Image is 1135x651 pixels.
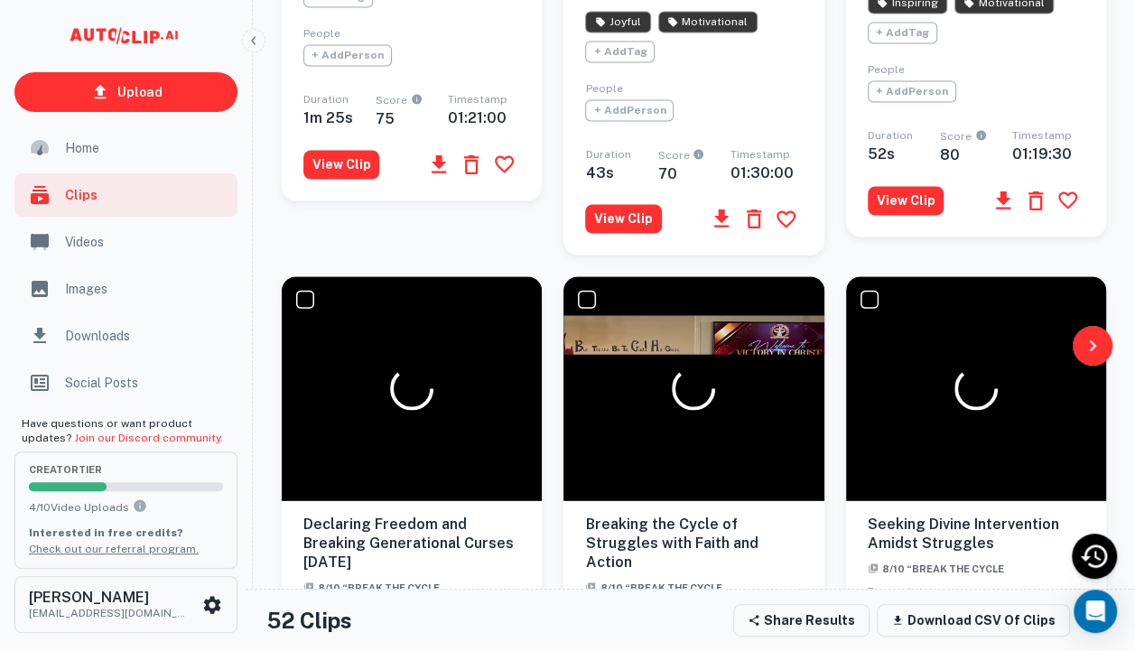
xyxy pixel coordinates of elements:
[1012,129,1072,142] span: Timestamp
[117,82,163,102] p: Upload
[303,515,520,571] h6: Declaring Freedom and Breaking Generational Curses [DATE]
[730,148,790,161] span: Timestamp
[376,110,448,127] h6: 75
[972,131,987,146] div: An AI-calculated score on a clip's engagement potential, scored from 0 to 100.
[448,93,507,106] span: Timestamp
[868,186,944,215] button: View Clip
[74,432,223,444] a: Join our Discord community.
[14,314,237,358] a: Downloads
[303,27,340,40] span: People
[1074,590,1117,633] div: Open Intercom Messenger
[65,373,227,393] span: Social Posts
[65,326,227,346] span: Downloads
[940,146,1012,163] h6: 80
[29,498,223,516] p: 4 / 10 Video Uploads
[657,150,730,165] span: Score
[868,145,940,163] h6: 52 s
[657,165,730,182] h6: 70
[14,173,237,217] a: Clips
[14,72,237,112] a: Upload
[730,164,803,181] h6: 01:30:00
[868,558,1004,575] a: 8/10 “Break the Cycle
[303,109,376,126] h6: 1m 25 s
[303,93,349,106] span: Duration
[303,581,440,592] span: 8/10 “Break the Cycle
[29,591,191,605] h6: [PERSON_NAME]
[22,417,223,444] span: Have questions or want product updates?
[585,82,622,95] span: People
[1072,534,1117,579] div: Recent Activity
[585,164,657,181] h6: 43 s
[65,232,227,252] span: Videos
[868,584,923,597] span: Transcript
[868,80,956,102] span: + Add Person
[65,185,227,205] span: Clips
[868,22,937,43] span: + Add Tag
[303,577,440,594] a: 8/10 “Break the Cycle
[14,576,237,632] button: [PERSON_NAME][EMAIL_ADDRESS][DOMAIN_NAME]
[658,11,758,33] span: AI has identified this clip as Motivational
[29,605,191,621] p: [EMAIL_ADDRESS][DOMAIN_NAME]
[585,581,721,592] span: 8/10 “Break the Cycle
[868,63,905,76] span: People
[877,604,1070,637] button: Download CSV of clips
[376,95,448,110] span: Score
[303,150,379,179] button: View Clip
[407,95,423,110] div: An AI-calculated score on a clip's engagement potential, scored from 0 to 100.
[29,525,223,541] p: Interested in free credits?
[585,11,650,33] span: AI has identified this clip as Joyful
[14,451,237,569] button: creatorTier4/10Video UploadsYou can upload 10 videos per month on the creator tier. Upgrade to up...
[65,279,227,299] span: Images
[267,604,352,637] h4: 52 Clips
[585,99,674,121] span: + Add Person
[14,267,237,311] a: Images
[65,138,227,158] span: Home
[868,563,1004,573] span: 8/10 “Break the Cycle
[303,44,392,66] span: + Add Person
[585,41,655,62] span: + Add Tag
[585,204,661,233] button: View Clip
[29,465,223,475] span: creator Tier
[585,515,802,571] h6: Breaking the Cycle of Struggles with Faith and Action
[868,129,913,142] span: Duration
[585,148,630,161] span: Duration
[689,150,704,165] div: An AI-calculated score on a clip's engagement potential, scored from 0 to 100.
[1012,145,1084,163] h6: 01:19:30
[14,126,237,170] a: Home
[133,498,147,513] svg: You can upload 10 videos per month on the creator tier. Upgrade to upload more.
[14,361,237,405] a: Social Posts
[448,109,520,126] h6: 01:21:00
[940,131,1012,146] span: Score
[14,220,237,264] a: Videos
[585,577,721,594] a: 8/10 “Break the Cycle
[733,604,870,637] button: Share Results
[29,543,199,555] a: Check out our referral program.
[868,515,1084,553] h6: Seeking Divine Intervention Amidst Struggles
